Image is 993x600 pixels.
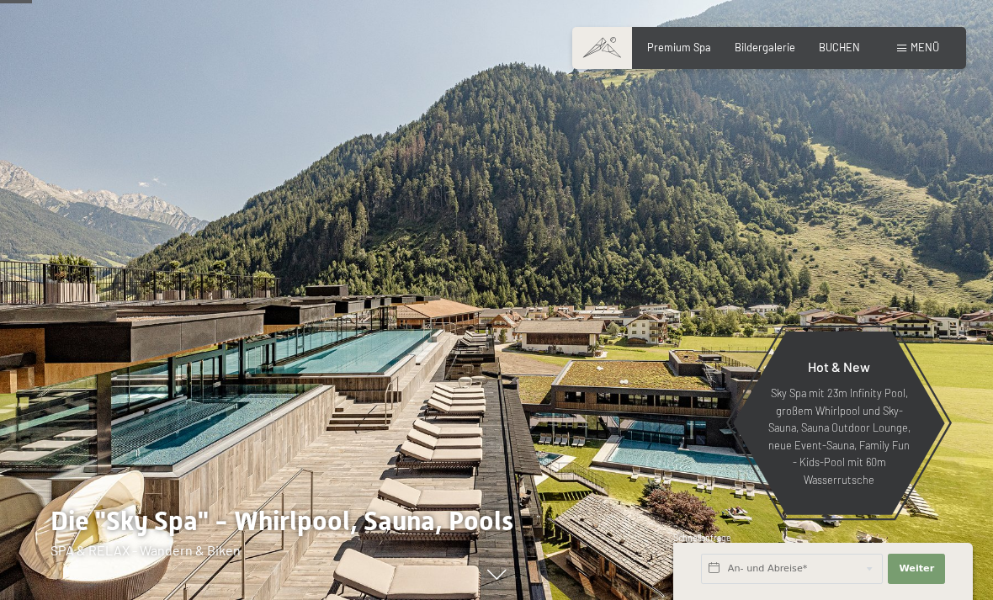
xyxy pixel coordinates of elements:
p: Sky Spa mit 23m Infinity Pool, großem Whirlpool und Sky-Sauna, Sauna Outdoor Lounge, neue Event-S... [766,385,912,488]
a: Premium Spa [647,40,711,54]
span: Hot & New [808,358,870,374]
a: Hot & New Sky Spa mit 23m Infinity Pool, großem Whirlpool und Sky-Sauna, Sauna Outdoor Lounge, ne... [732,331,946,516]
button: Weiter [888,554,945,584]
span: Schnellanfrage [673,533,731,543]
a: Bildergalerie [735,40,795,54]
a: BUCHEN [819,40,860,54]
span: Menü [911,40,939,54]
span: Weiter [899,562,934,576]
